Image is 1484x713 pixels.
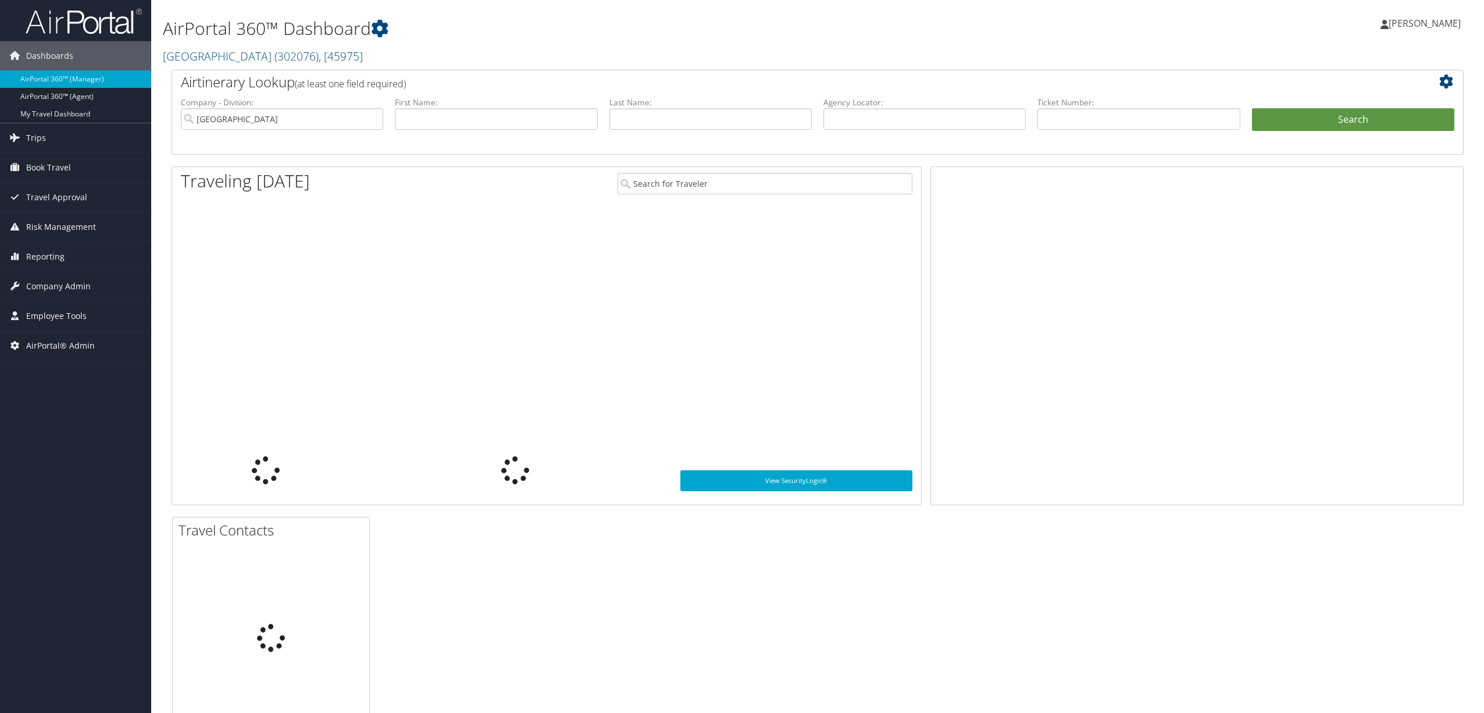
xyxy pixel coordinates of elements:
input: Search for Traveler [618,173,912,194]
span: Risk Management [26,212,96,242]
img: airportal-logo.png [26,8,142,35]
span: (at least one field required) [295,77,406,90]
h2: Travel Contacts [179,520,369,540]
span: Trips [26,123,46,152]
h1: Traveling [DATE] [181,169,310,193]
label: Company - Division: [181,97,383,108]
span: AirPortal® Admin [26,331,95,360]
span: Company Admin [26,272,91,301]
h1: AirPortal 360™ Dashboard [163,16,1036,41]
span: ( 302076 ) [274,48,319,64]
a: [GEOGRAPHIC_DATA] [163,48,363,64]
label: Last Name: [609,97,812,108]
label: First Name: [395,97,597,108]
span: Reporting [26,242,65,271]
span: Travel Approval [26,183,87,212]
span: [PERSON_NAME] [1389,17,1461,30]
a: View SecurityLogic® [680,470,912,491]
button: Search [1252,108,1454,132]
a: [PERSON_NAME] [1380,6,1472,41]
span: Dashboards [26,41,73,70]
h2: Airtinerary Lookup [181,72,1347,92]
span: Employee Tools [26,301,87,331]
span: , [ 45975 ] [319,48,363,64]
span: Book Travel [26,153,71,182]
label: Ticket Number: [1037,97,1240,108]
label: Agency Locator: [823,97,1026,108]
